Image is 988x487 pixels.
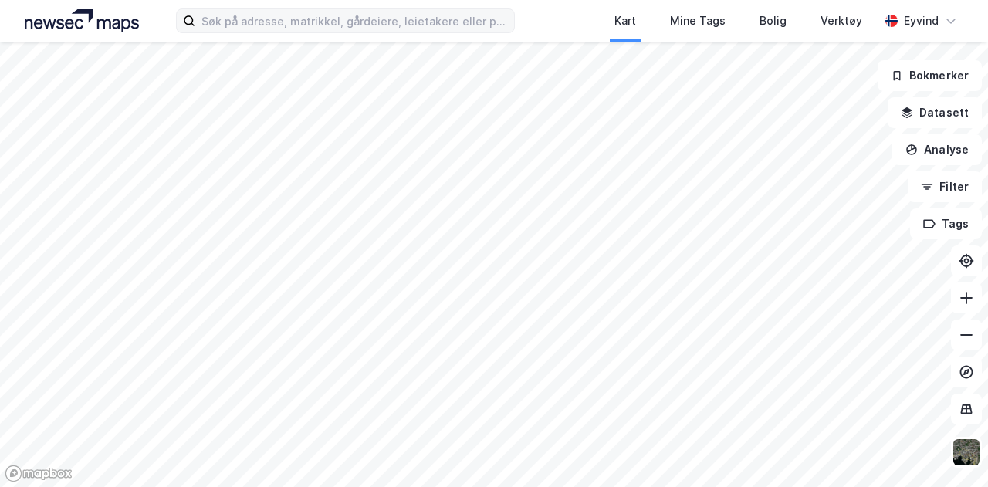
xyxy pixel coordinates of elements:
div: Eyvind [904,12,939,30]
button: Analyse [892,134,982,165]
div: Bolig [760,12,787,30]
input: Søk på adresse, matrikkel, gårdeiere, leietakere eller personer [195,9,513,32]
button: Filter [908,171,982,202]
div: Kontrollprogram for chat [911,413,988,487]
div: Mine Tags [670,12,726,30]
button: Datasett [888,97,982,128]
button: Bokmerker [878,60,982,91]
div: Kart [614,12,636,30]
a: Mapbox homepage [5,465,73,482]
button: Tags [910,208,982,239]
iframe: Chat Widget [911,413,988,487]
img: logo.a4113a55bc3d86da70a041830d287a7e.svg [25,9,139,32]
div: Verktøy [821,12,862,30]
